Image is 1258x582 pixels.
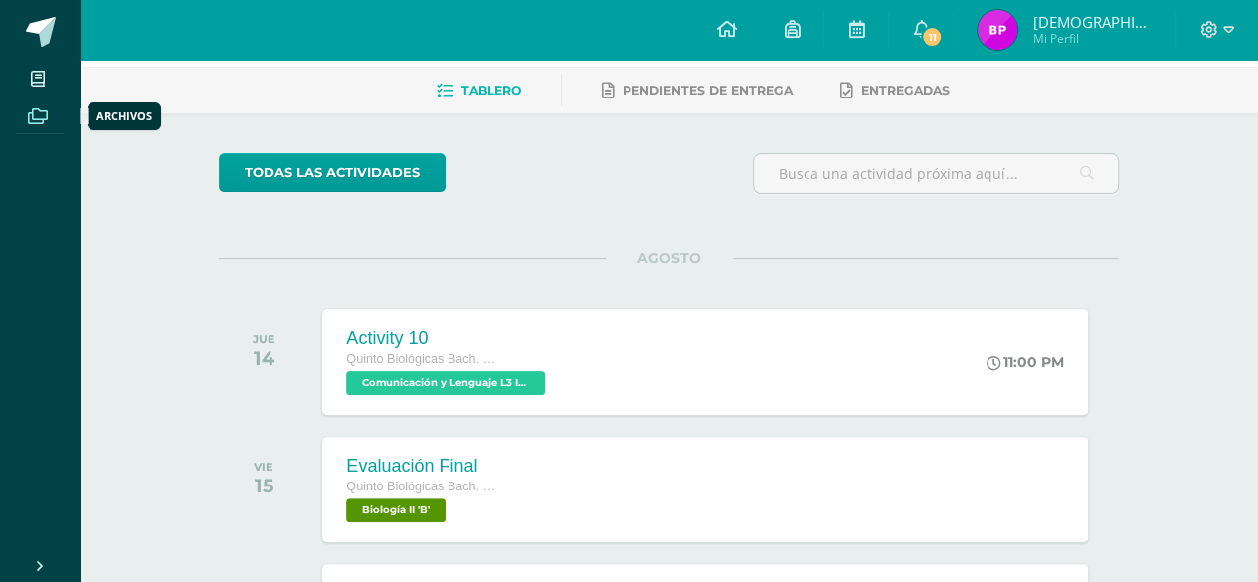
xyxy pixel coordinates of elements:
span: Comunicación y Lenguaje L3 Inglés 'LEVEL 3 A' [346,371,545,395]
span: Pendientes de entrega [623,83,793,97]
div: 11:00 PM [987,353,1064,371]
div: Archivos [96,108,152,123]
div: Evaluación Final [346,456,495,477]
span: 11 [921,26,943,48]
span: Quinto Biológicas Bach. C.C.L.L. en Ciencias Biológicas [346,480,495,493]
img: 64cc679ea1d02af4f06b876ff00a4f97.png [978,10,1017,50]
span: Entregadas [861,83,950,97]
span: Mi Perfil [1032,30,1152,47]
span: Quinto Biológicas Bach. C.C.L.L. en Ciencias Biológicas [346,352,495,366]
a: Pendientes de entrega [602,75,793,106]
div: 14 [253,346,275,370]
span: AGOSTO [606,249,733,267]
div: Activity 10 [346,328,550,349]
div: 15 [254,474,273,497]
span: [DEMOGRAPHIC_DATA][PERSON_NAME][DATE] [1032,12,1152,32]
div: VIE [254,460,273,474]
span: Tablero [461,83,521,97]
a: Tablero [437,75,521,106]
a: Entregadas [840,75,950,106]
input: Busca una actividad próxima aquí... [754,154,1118,193]
a: todas las Actividades [219,153,446,192]
div: JUE [253,332,275,346]
span: Biología II 'B' [346,498,446,522]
